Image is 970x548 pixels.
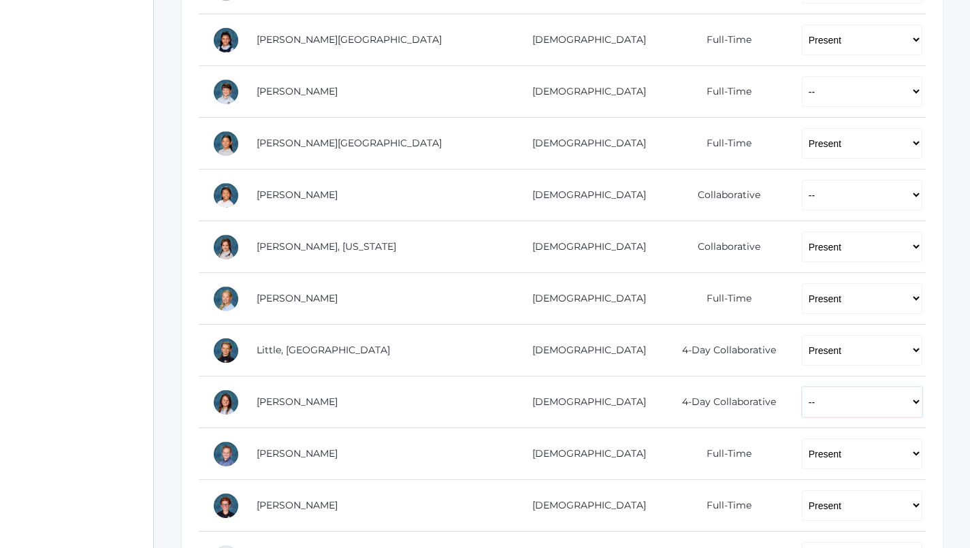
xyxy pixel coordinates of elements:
[509,118,660,170] td: [DEMOGRAPHIC_DATA]
[212,27,240,54] div: Victoria Harutyunyan
[660,428,788,480] td: Full-Time
[660,325,788,376] td: 4-Day Collaborative
[660,14,788,66] td: Full-Time
[257,499,338,511] a: [PERSON_NAME]
[257,447,338,460] a: [PERSON_NAME]
[212,389,240,416] div: Maggie Oram
[509,14,660,66] td: [DEMOGRAPHIC_DATA]
[212,130,240,157] div: Sofia La Rosa
[509,273,660,325] td: [DEMOGRAPHIC_DATA]
[212,337,240,364] div: Savannah Little
[257,33,442,46] a: [PERSON_NAME][GEOGRAPHIC_DATA]
[660,221,788,273] td: Collaborative
[660,273,788,325] td: Full-Time
[257,344,390,356] a: Little, [GEOGRAPHIC_DATA]
[660,66,788,118] td: Full-Time
[509,66,660,118] td: [DEMOGRAPHIC_DATA]
[509,480,660,532] td: [DEMOGRAPHIC_DATA]
[212,78,240,106] div: William Hibbard
[660,170,788,221] td: Collaborative
[509,428,660,480] td: [DEMOGRAPHIC_DATA]
[212,492,240,519] div: Theodore Trumpower
[257,137,442,149] a: [PERSON_NAME][GEOGRAPHIC_DATA]
[509,325,660,376] td: [DEMOGRAPHIC_DATA]
[509,221,660,273] td: [DEMOGRAPHIC_DATA]
[212,233,240,261] div: Georgia Lee
[257,85,338,97] a: [PERSON_NAME]
[660,376,788,428] td: 4-Day Collaborative
[212,182,240,209] div: Lila Lau
[212,285,240,312] div: Chloe Lewis
[257,189,338,201] a: [PERSON_NAME]
[660,480,788,532] td: Full-Time
[257,292,338,304] a: [PERSON_NAME]
[257,396,338,408] a: [PERSON_NAME]
[212,440,240,468] div: Dylan Sandeman
[660,118,788,170] td: Full-Time
[257,240,396,253] a: [PERSON_NAME], [US_STATE]
[509,376,660,428] td: [DEMOGRAPHIC_DATA]
[509,170,660,221] td: [DEMOGRAPHIC_DATA]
